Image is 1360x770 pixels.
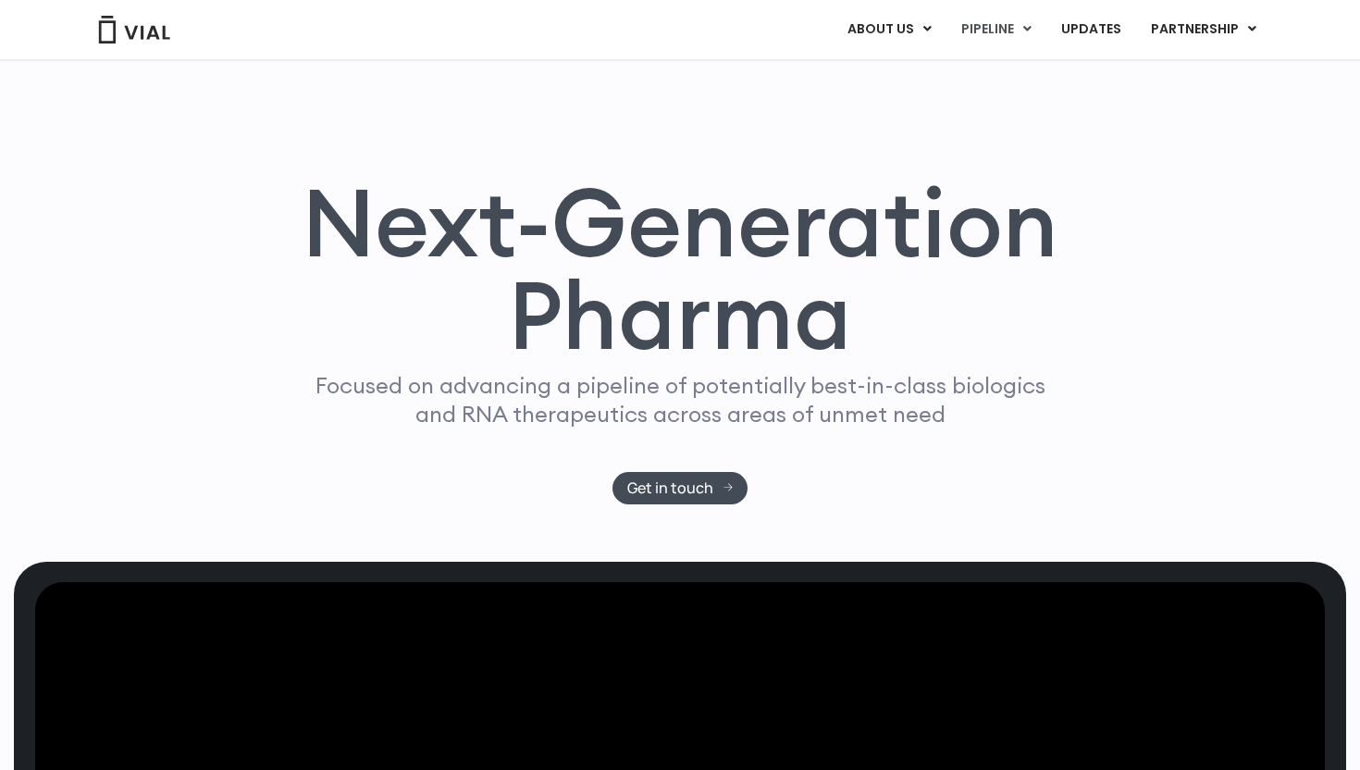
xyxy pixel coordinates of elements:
[946,14,1045,45] a: PIPELINEMenu Toggle
[612,472,748,504] a: Get in touch
[307,371,1053,428] p: Focused on advancing a pipeline of potentially best-in-class biologics and RNA therapeutics acros...
[97,16,171,43] img: Vial Logo
[627,481,713,495] span: Get in touch
[1046,14,1135,45] a: UPDATES
[1136,14,1271,45] a: PARTNERSHIPMenu Toggle
[279,176,1081,363] h1: Next-Generation Pharma
[833,14,946,45] a: ABOUT USMenu Toggle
